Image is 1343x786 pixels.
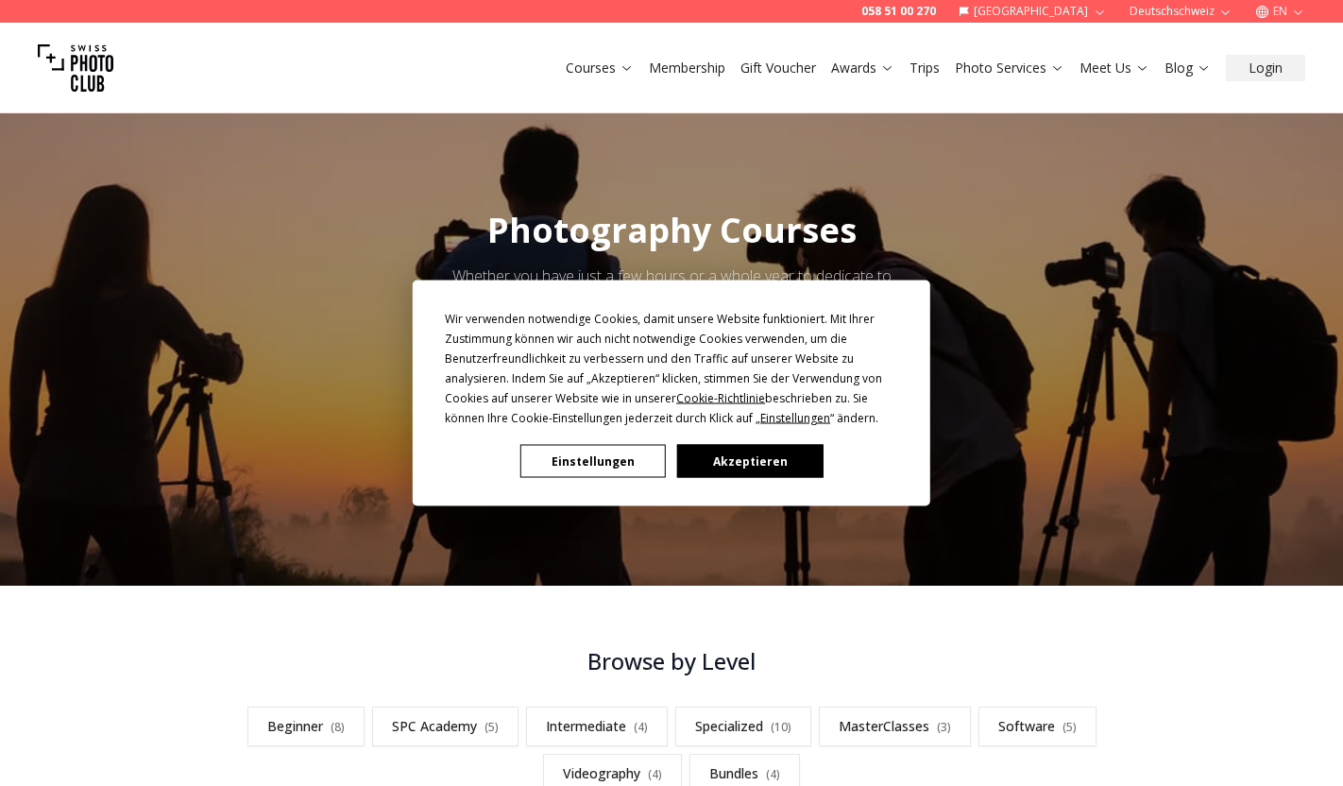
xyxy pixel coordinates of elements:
[520,445,666,478] button: Einstellungen
[445,309,898,428] div: Wir verwenden notwendige Cookies, damit unsere Website funktioniert. Mit Ihrer Zustimmung können ...
[413,281,930,506] div: Cookie Consent Prompt
[760,410,830,426] span: Einstellungen
[676,390,765,406] span: Cookie-Richtlinie
[677,445,823,478] button: Akzeptieren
